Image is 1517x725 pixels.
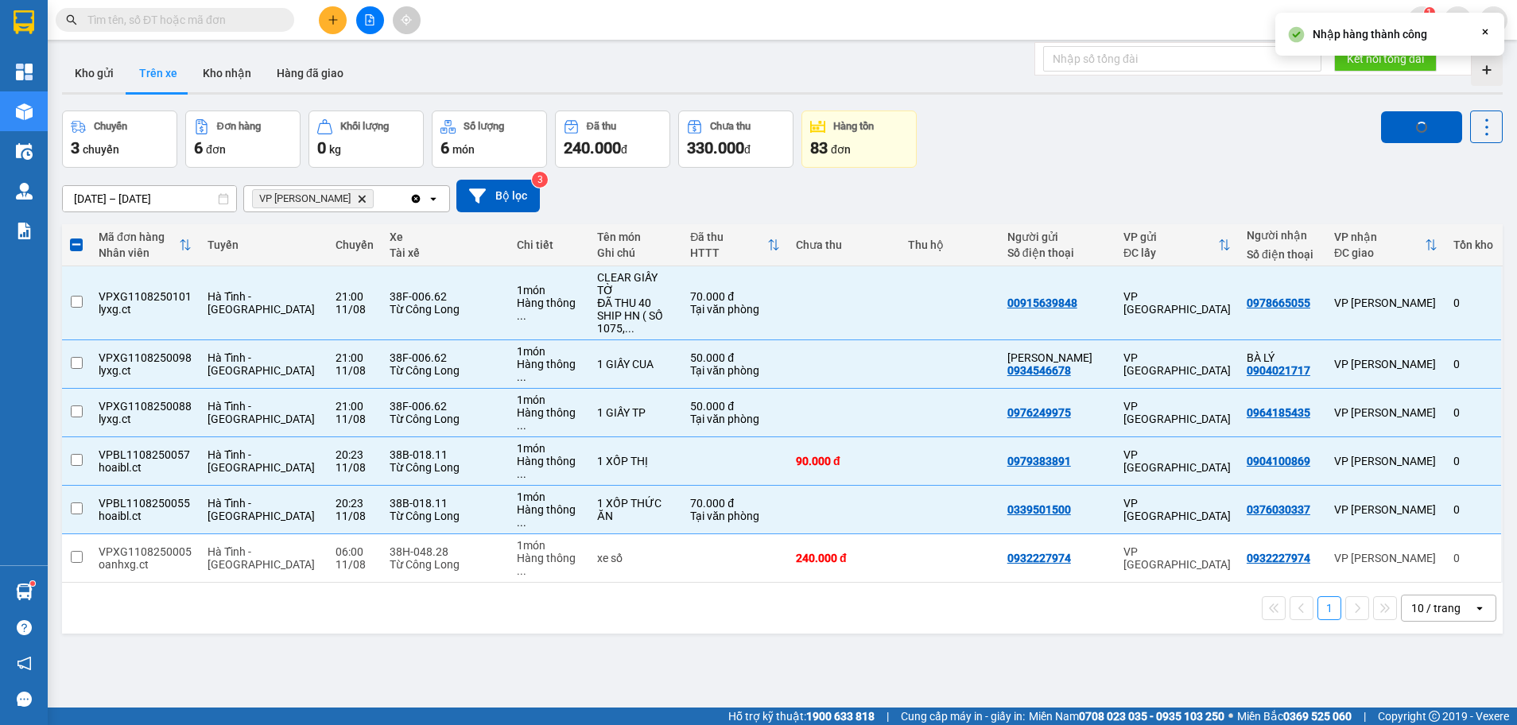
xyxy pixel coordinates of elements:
[621,143,627,156] span: đ
[427,192,440,205] svg: open
[99,303,192,316] div: lyxg.ct
[432,110,547,168] button: Số lượng6món
[308,110,424,168] button: Khối lượng0kg
[1247,503,1310,516] div: 0376030337
[517,503,581,529] div: Hàng thông thường
[1334,406,1437,419] div: VP [PERSON_NAME]
[409,192,422,205] svg: Clear all
[517,455,581,480] div: Hàng thông thường
[30,581,35,586] sup: 1
[17,656,32,671] span: notification
[555,110,670,168] button: Đã thu240.000đ
[452,143,475,156] span: món
[317,138,326,157] span: 0
[1334,503,1437,516] div: VP [PERSON_NAME]
[678,110,793,168] button: Chưa thu330.000đ
[208,290,315,316] span: Hà Tĩnh - [GEOGRAPHIC_DATA]
[336,461,374,474] div: 11/08
[99,400,192,413] div: VPXG1108250088
[597,231,674,243] div: Tên món
[336,303,374,316] div: 11/08
[1411,600,1461,616] div: 10 / trang
[1247,297,1310,309] div: 0978665055
[833,121,874,132] div: Hàng tồn
[625,322,634,335] span: ...
[390,364,501,377] div: Từ Công Long
[328,14,339,25] span: plus
[1007,364,1071,377] div: 0934546678
[99,290,192,303] div: VPXG1108250101
[1471,54,1503,86] div: Tạo kho hàng mới
[1334,231,1425,243] div: VP nhận
[801,110,917,168] button: Hàng tồn83đơn
[1123,497,1231,522] div: VP [GEOGRAPHIC_DATA]
[252,189,374,208] span: VP Hoàng Liệt, close by backspace
[1079,710,1224,723] strong: 0708 023 035 - 0935 103 250
[517,284,581,297] div: 1 món
[1123,351,1231,377] div: VP [GEOGRAPHIC_DATA]
[208,238,320,251] div: Tuyến
[1334,455,1437,467] div: VP [PERSON_NAME]
[340,121,389,132] div: Khối lượng
[1364,708,1366,725] span: |
[356,6,384,34] button: file-add
[1123,545,1231,571] div: VP [GEOGRAPHIC_DATA]
[901,708,1025,725] span: Cung cấp máy in - giấy in:
[517,419,526,432] span: ...
[1043,46,1321,72] input: Nhập số tổng đài
[1247,552,1310,564] div: 0932227974
[208,448,315,474] span: Hà Tĩnh - [GEOGRAPHIC_DATA]
[336,448,374,461] div: 20:23
[190,54,264,92] button: Kho nhận
[1453,455,1493,467] div: 0
[390,246,501,259] div: Tài xế
[94,121,127,132] div: Chuyến
[810,138,828,157] span: 83
[99,364,192,377] div: lyxg.ct
[1334,46,1437,72] button: Kết nối tổng đài
[687,138,744,157] span: 330.000
[597,358,674,370] div: 1 GIẤY CUA
[887,708,889,725] span: |
[1453,552,1493,564] div: 0
[796,552,892,564] div: 240.000 đ
[336,497,374,510] div: 20:23
[744,143,751,156] span: đ
[390,461,501,474] div: Từ Công Long
[1424,7,1435,18] sup: 1
[393,6,421,34] button: aim
[517,490,581,503] div: 1 món
[1247,229,1318,242] div: Người nhận
[208,545,315,571] span: Hà Tĩnh - [GEOGRAPHIC_DATA]
[16,103,33,120] img: warehouse-icon
[1317,596,1341,620] button: 1
[390,400,501,413] div: 38F-006.62
[336,510,374,522] div: 11/08
[690,231,767,243] div: Đã thu
[401,14,412,25] span: aim
[66,14,77,25] span: search
[1247,455,1310,467] div: 0904100869
[357,194,367,204] svg: Delete
[517,309,526,322] span: ...
[1453,358,1493,370] div: 0
[329,143,341,156] span: kg
[440,138,449,157] span: 6
[1247,248,1318,261] div: Số điện thoại
[908,238,991,251] div: Thu hộ
[1334,246,1425,259] div: ĐC giao
[517,358,581,383] div: Hàng thông thường
[99,558,192,571] div: oanhxg.ct
[377,191,378,207] input: Selected VP Hoàng Liệt.
[1007,455,1071,467] div: 0979383891
[1007,503,1071,516] div: 0339501500
[390,497,501,510] div: 38B-018.11
[597,406,674,419] div: 1 GIẤY TP
[390,558,501,571] div: Từ Công Long
[1453,503,1493,516] div: 0
[390,510,501,522] div: Từ Công Long
[1334,297,1437,309] div: VP [PERSON_NAME]
[690,290,780,303] div: 70.000 đ
[710,121,751,132] div: Chưa thu
[71,138,80,157] span: 3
